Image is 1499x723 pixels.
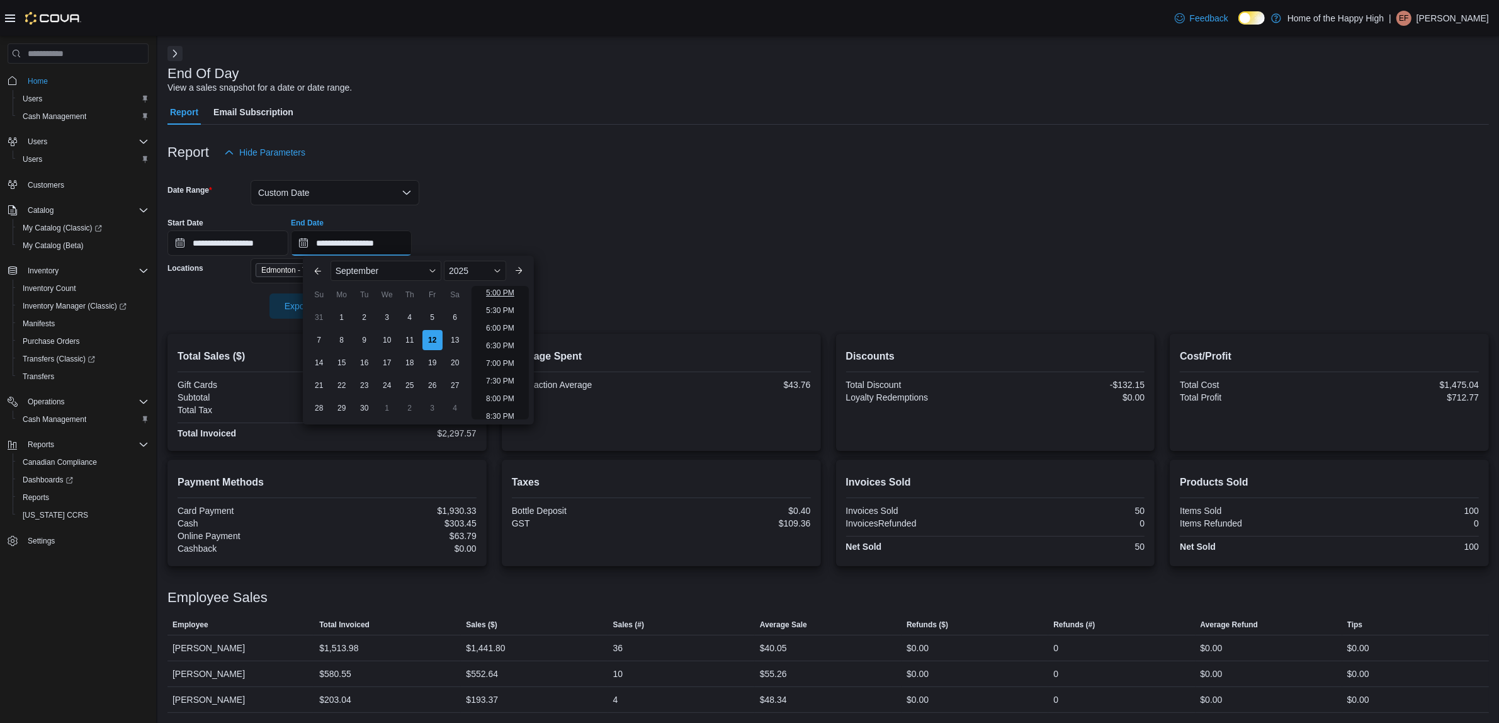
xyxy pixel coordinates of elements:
span: Canadian Compliance [23,457,97,467]
button: Operations [3,393,154,411]
span: Inventory Count [23,283,76,293]
div: $0.00 [329,544,476,554]
span: Reports [18,490,149,505]
div: day-8 [332,330,352,350]
span: Refunds (#) [1053,620,1095,630]
div: $0.00 [907,640,929,656]
div: day-6 [445,307,465,327]
strong: Net Sold [1180,542,1216,552]
h3: End Of Day [167,66,239,81]
div: Items Refunded [1180,518,1326,528]
div: day-21 [309,375,329,396]
button: Purchase Orders [13,333,154,350]
div: $203.04 [319,692,351,707]
a: Dashboards [18,472,78,487]
span: Average Sale [760,620,807,630]
a: Home [23,74,53,89]
span: Inventory Manager (Classic) [23,301,127,311]
div: Subtotal [178,392,324,402]
div: day-3 [422,398,443,418]
h3: Employee Sales [167,590,268,605]
div: 50 [998,506,1145,516]
div: 0 [1053,692,1058,707]
span: Users [28,137,47,147]
span: Transfers [23,372,54,382]
span: Transfers (Classic) [23,354,95,364]
span: Manifests [23,319,55,329]
h2: Average Spent [512,349,811,364]
span: 2025 [449,266,468,276]
a: Transfers (Classic) [18,351,100,367]
button: Catalog [3,202,154,219]
span: Reports [23,492,49,503]
div: Total Discount [846,380,993,390]
div: day-25 [400,375,420,396]
a: Inventory Count [18,281,81,296]
div: day-2 [400,398,420,418]
div: 100 [1332,542,1479,552]
span: Inventory [23,263,149,278]
span: EF [1399,11,1408,26]
div: $0.00 [1347,640,1369,656]
button: Operations [23,394,70,409]
h2: Products Sold [1180,475,1479,490]
span: Hide Parameters [239,146,305,159]
div: We [377,285,397,305]
div: day-16 [354,353,375,373]
div: day-9 [354,330,375,350]
div: day-30 [354,398,375,418]
div: day-26 [422,375,443,396]
div: Card Payment [178,506,324,516]
p: | [1389,11,1391,26]
span: Feedback [1190,12,1228,25]
li: 5:30 PM [481,303,519,318]
span: Email Subscription [213,100,293,125]
li: 7:30 PM [481,373,519,389]
span: Settings [28,536,55,546]
a: My Catalog (Beta) [18,238,89,253]
div: $303.45 [329,518,476,528]
div: day-15 [332,353,352,373]
div: $1,930.33 [329,506,476,516]
div: 0 [1332,518,1479,528]
div: $712.77 [1332,392,1479,402]
div: $1,441.80 [466,640,505,656]
input: Press the down key to open a popover containing a calendar. [167,231,288,256]
a: Cash Management [18,109,91,124]
div: day-4 [445,398,465,418]
a: Dashboards [13,471,154,489]
span: Cash Management [18,412,149,427]
div: 0 [1053,666,1058,681]
span: Cash Management [18,109,149,124]
nav: Complex example [8,66,149,583]
strong: Total Invoiced [178,428,236,438]
a: Feedback [1170,6,1233,31]
h2: Total Sales ($) [178,349,477,364]
p: [PERSON_NAME] [1417,11,1489,26]
span: Catalog [28,205,54,215]
div: day-23 [354,375,375,396]
span: Dashboards [23,475,73,485]
div: $109.36 [664,518,810,528]
a: Settings [23,533,60,549]
div: $0.00 [1347,666,1369,681]
span: Dashboards [18,472,149,487]
span: Manifests [18,316,149,331]
div: day-3 [377,307,397,327]
li: 8:00 PM [481,391,519,406]
div: Total Tax [178,405,324,415]
button: Reports [3,436,154,453]
span: My Catalog (Classic) [23,223,102,233]
div: [PERSON_NAME] [167,635,314,661]
span: Transfers [18,369,149,384]
div: GST [512,518,659,528]
div: day-29 [332,398,352,418]
span: Users [23,154,42,164]
div: $2,297.57 [329,428,476,438]
button: My Catalog (Beta) [13,237,154,254]
div: Button. Open the year selector. 2025 is currently selected. [444,261,506,281]
label: Start Date [167,218,203,228]
span: Refunds ($) [907,620,948,630]
div: $40.05 [760,640,787,656]
button: Previous Month [308,261,328,281]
